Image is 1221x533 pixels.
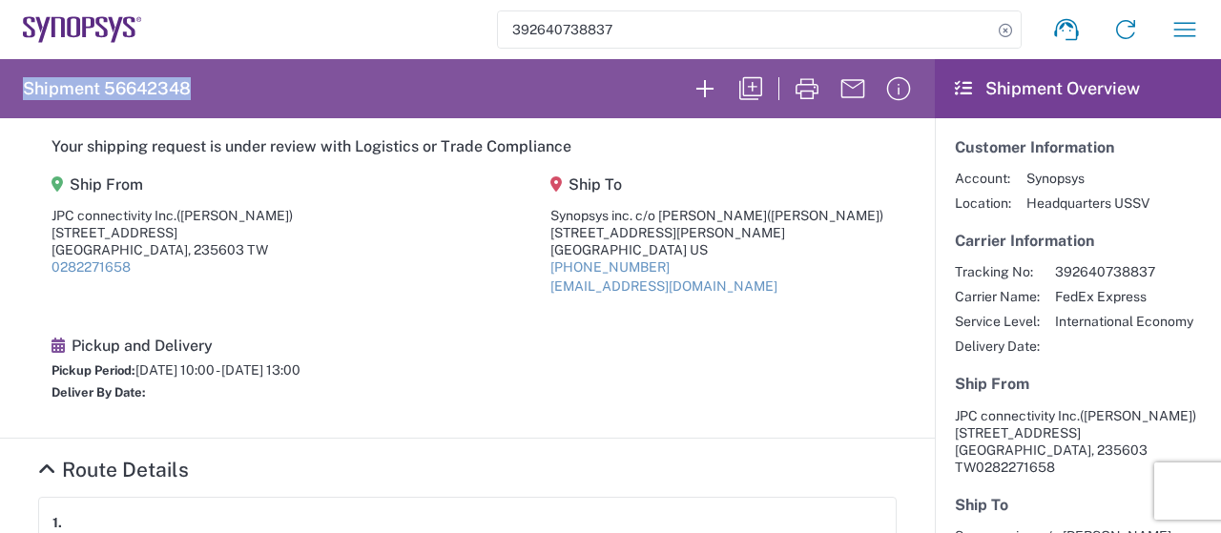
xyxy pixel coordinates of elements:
a: 0282271658 [52,259,131,275]
span: Carrier Name: [955,288,1040,305]
div: [STREET_ADDRESS][PERSON_NAME] [550,224,883,241]
h5: Ship From [52,175,293,194]
header: Shipment Overview [935,59,1221,118]
div: JPC connectivity Inc. [52,207,293,224]
span: Account: [955,170,1011,187]
div: [STREET_ADDRESS] [52,224,293,241]
span: Headquarters USSV [1026,195,1149,212]
input: Shipment, tracking or reference number [498,11,992,48]
h5: Your shipping request is under review with Logistics or Trade Compliance [52,137,883,155]
span: 392640738837 [1055,263,1193,280]
span: ([PERSON_NAME]) [1080,408,1196,423]
div: [GEOGRAPHIC_DATA] US [550,241,883,258]
span: International Economy [1055,313,1193,330]
span: JPC connectivity Inc. [955,408,1080,423]
div: Synopsys inc. c/o [PERSON_NAME] [550,207,883,224]
a: [PHONE_NUMBER] [550,259,670,275]
span: Service Level: [955,313,1040,330]
h5: Ship From [955,375,1201,393]
span: [STREET_ADDRESS] [955,425,1081,441]
h5: Customer Information [955,138,1201,156]
span: Tracking No: [955,263,1040,280]
span: ([PERSON_NAME]) [767,208,883,223]
h2: Shipment 56642348 [23,77,191,100]
span: Synopsys [1026,170,1149,187]
span: Deliver By Date: [52,385,146,400]
span: [DATE] 10:00 - [DATE] 13:00 [135,362,300,378]
h5: Ship To [955,496,1201,514]
span: ([PERSON_NAME]) [176,208,293,223]
div: [GEOGRAPHIC_DATA], 235603 TW [52,241,293,258]
h5: Ship To [550,175,883,194]
span: Pickup Period: [52,363,135,378]
a: [EMAIL_ADDRESS][DOMAIN_NAME] [550,278,777,294]
address: [GEOGRAPHIC_DATA], 235603 TW [955,407,1201,476]
span: FedEx Express [1055,288,1193,305]
span: Delivery Date: [955,338,1040,355]
span: 0282271658 [976,460,1055,475]
h5: Carrier Information [955,232,1201,250]
span: Location: [955,195,1011,212]
a: Hide Details [38,458,189,482]
h5: Pickup and Delivery [52,337,300,355]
